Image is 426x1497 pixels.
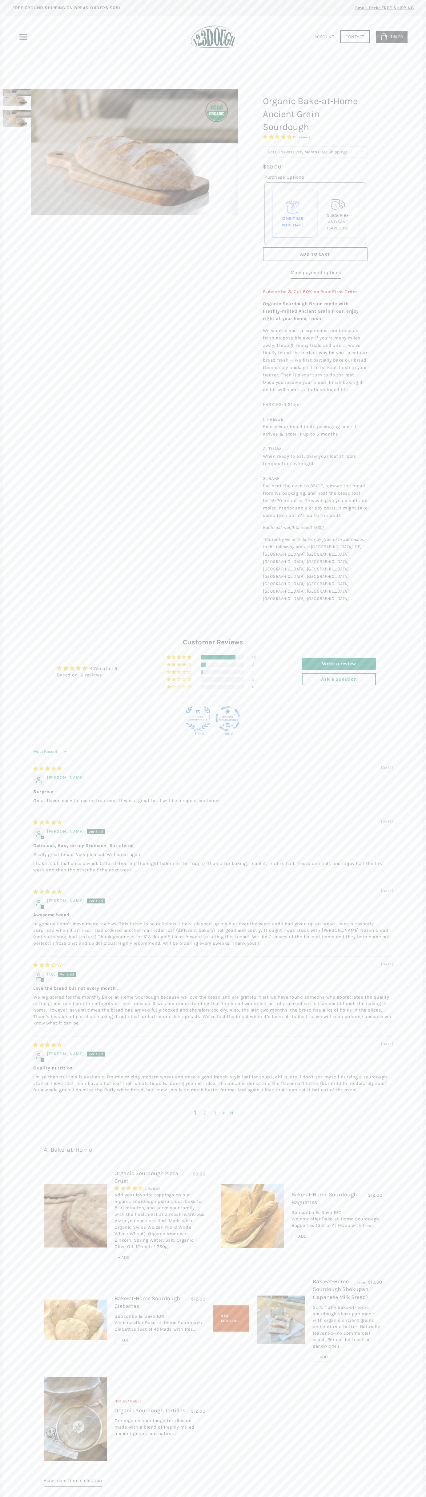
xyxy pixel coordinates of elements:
span: $12.00 [191,1296,205,1302]
img: Judge.me Diamond Transparent Shop medal [215,706,240,731]
img: Organic Bake-at-Home Ancient Grain Sourdough [3,110,31,127]
b: Quality nutrition [33,1065,393,1071]
span: $10.00 [368,1279,382,1285]
nav: Primary [18,32,28,42]
div: + ADD [115,1253,133,1262]
div: Diamond Transparent Shop. Published 100% of verified reviews received in total [215,706,240,731]
a: Contact [340,30,370,43]
div: 13 [252,655,259,659]
p: I bake a full loaf once a week (after defrosting the night before in the fridge). Then after baki... [33,860,393,873]
p: We registered for the monthly Bake-at-Home Sourdough because we love the bread and are grateful t... [33,994,393,1026]
div: 81% (13) reviews with 5 star rating [167,655,192,659]
div: 1 [252,670,259,674]
p: We wanted you to experience our bread as fresh as possible even if you’re many miles away. Throug... [263,327,368,519]
p: Really great bread. Very pleased. Will order again. [33,851,393,858]
div: Add your favorite toppings on our organic sourdough pizza crust, bake for 8-10 minutes, and serve... [115,1192,205,1253]
span: + ADD [118,1255,130,1260]
img: Organic Sourdough Tortillas [44,1377,107,1461]
button: Add to Cart [263,247,368,261]
span: Subscribe & Get 50% on Your First Order [263,289,357,294]
b: Love the bread but not every month... [33,985,393,992]
p: In general I don’t leave many reviews. This bread is so delicious…I have cleaned up my diet over ... [33,921,393,947]
a: Page 2 [200,1110,210,1117]
b: Delicious, Easy on my Stomach, Satisfying [33,842,393,849]
div: + ADD [291,1232,310,1241]
a: Organic Sourdough Pizza Crust [115,1170,178,1184]
span: H.C. [47,971,55,977]
span: 5 star review [33,766,62,771]
a: Judge.me Diamond Authentic Shop medal100.0 [186,706,211,731]
a: More payment options [291,269,341,279]
div: Not Available [115,1398,205,1407]
p: I'm so thankful this is available. I'm minimizing modern wheat and need a good french-style loaf ... [33,1074,393,1093]
a: Email Perk: FREE SHIPPING [346,3,423,16]
span: 16 reviews [293,135,311,139]
div: 13% (2) reviews with 4 star rating [167,663,192,667]
div: 100.0 [193,732,203,736]
div: Subscribe & Save 10% We now offer Bake-at-Home Sourdough Ciabattas (Set of 4)!Made with fres... [115,1313,205,1336]
div: + ADD [115,1336,133,1345]
img: Bake-at-Home Sourdough Ciabattas [44,1300,107,1340]
a: 4.75 out of 5 [90,666,117,671]
img: Organic Bake-at-Home Ancient Grain Sourdough [3,89,31,106]
strong: Organic Sourdough Bread made with Freshly-milled Ancient Grain Flour, enjoy right at your home, f... [263,301,359,321]
img: Judge.me Diamond Authentic Shop medal [186,706,211,731]
span: 4.29 stars [115,1186,145,1191]
img: Organic Sourdough Pizza Crust [44,1184,107,1247]
span: (Save 50%) [327,225,348,231]
a: FREE GROUND SHIPPING ON BREAD ORDERS $65+ [3,3,130,16]
a: Page 4 [228,1109,236,1117]
div: Our organic sourdough tortillas are made with a blend of freshly milled ancient grains and natura... [115,1418,205,1440]
span: 4.75 stars [263,134,293,140]
span: Email Perk: FREE SHIPPING [355,5,414,10]
span: From [357,1280,366,1285]
div: Soft, fluffy bake-at-home sourdough shokupan made with organic ancient grains and cultured butter... [313,1304,382,1353]
a: Page 3 [210,1110,220,1117]
a: Bake-at-Home Sourdough Baguettes [291,1191,357,1206]
div: One-time Purchase [277,215,308,228]
legend: Purchase Options [264,173,304,181]
span: + ADD [295,1234,307,1239]
a: 4. Bake-at-Home [44,1146,92,1153]
a: Page 2 [220,1109,228,1117]
img: Organic Bake-at-Home Ancient Grain Sourdough [31,89,238,215]
span: 5 star review [33,820,62,825]
a: Account [315,34,334,39]
span: [PERSON_NAME] [47,898,84,903]
span: 5 star review [33,1042,62,1048]
img: 123Dough Bakery [191,25,238,48]
a: Bake-at-Home Sourdough Ciabattas [115,1295,180,1309]
b: Surprise [33,789,393,795]
div: 6% (1) reviews with 3 star rating [167,670,192,674]
span: [DATE] [381,962,393,967]
span: + ADD [118,1337,130,1343]
div: 100.0 [223,732,233,736]
a: View more from collection [44,1477,102,1487]
span: [PERSON_NAME] [47,775,84,780]
span: 7 reviews [145,1187,161,1191]
div: Based on 16 reviews [57,672,117,678]
a: Organic Sourdough Tortillas [115,1407,185,1414]
a: Judge.me Diamond Transparent Shop medal100.0 [215,706,240,731]
div: Subscribe & Save 10% We now offer Bake-at-Home Sourdough Baguettes (Set of 4)!Made with fres... [291,1209,382,1232]
p: FREE GROUND SHIPPING ON BREAD ORDERS $65+ [12,5,121,11]
p: Great flavor, easy to use instructions. It was a great hit. I will be a repeat customer [33,797,393,804]
select: Sort dropdown [33,745,68,758]
em: *Currently we only deliver by ground to addresses in the following states: [GEOGRAPHIC_DATA], DE,... [263,537,364,601]
a: Bake-at-Home Sourdough Baguettes [221,1184,284,1247]
span: 5 star review [33,889,62,895]
span: $8.00 [193,1171,206,1177]
span: Add to Cart [300,251,330,257]
img: Bake-at-Home Sourdough Shokupan (Japanese Milk Bread) [257,1296,305,1344]
span: [DATE] [381,1041,393,1047]
span: + ADD [316,1354,328,1360]
span: [PERSON_NAME] [47,1051,84,1057]
span: $12.00 [191,1408,205,1414]
b: Awesome bread [33,912,393,918]
span: [DATE] [381,819,393,824]
span: [PERSON_NAME] [47,829,84,834]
